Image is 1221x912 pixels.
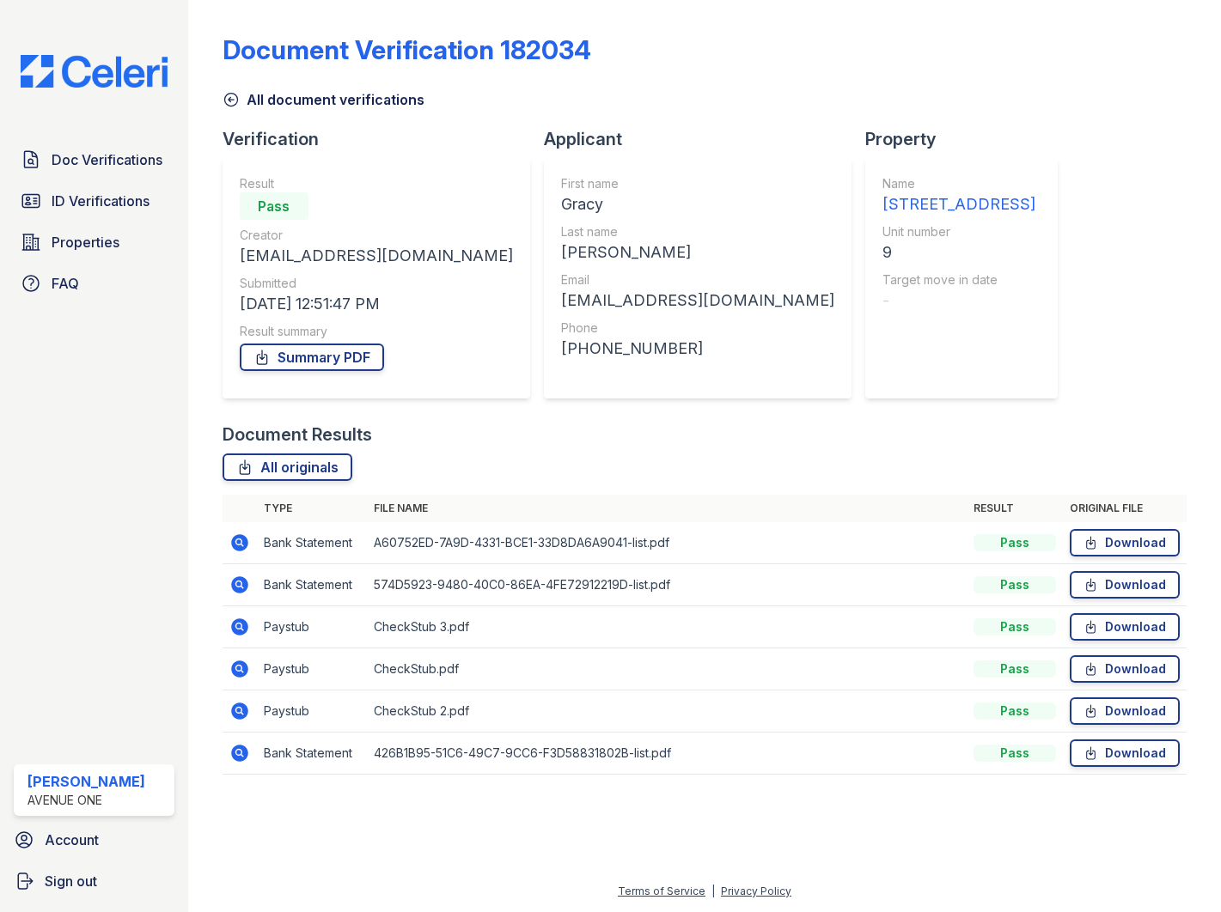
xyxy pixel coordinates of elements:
div: Submitted [240,275,513,292]
th: Result [967,495,1063,522]
span: ID Verifications [52,191,150,211]
a: All originals [223,453,352,481]
a: Properties [14,225,174,259]
td: Paystub [257,690,367,733]
div: Property [865,127,1071,151]
a: Name [STREET_ADDRESS] [882,175,1035,216]
div: Pass [974,745,1056,762]
div: Pass [974,702,1056,720]
span: FAQ [52,273,79,294]
th: File name [367,495,967,522]
div: Creator [240,227,513,244]
div: Unit number [882,223,1035,240]
div: Name [882,175,1035,192]
div: - [882,289,1035,313]
div: Last name [561,223,834,240]
div: Pass [974,618,1056,635]
a: FAQ [14,266,174,301]
div: [PHONE_NUMBER] [561,337,834,361]
div: 9 [882,240,1035,264]
td: CheckStub.pdf [367,648,967,690]
td: 574D5923-9480-40C0-86EA-4FE72912219D-list.pdf [367,564,967,606]
div: Pass [974,534,1056,551]
a: Summary PDF [240,344,384,371]
div: Pass [974,576,1056,593]
td: Bank Statement [257,733,367,775]
th: Original file [1063,495,1187,522]
div: Verification [223,127,544,151]
span: Account [45,830,99,850]
div: Phone [561,319,834,337]
a: ID Verifications [14,184,174,218]
div: Applicant [544,127,865,151]
td: Paystub [257,648,367,690]
span: Doc Verifications [52,149,162,170]
td: Bank Statement [257,522,367,564]
a: Download [1070,655,1180,683]
div: [PERSON_NAME] [27,771,145,792]
th: Type [257,495,367,522]
a: Sign out [7,864,181,898]
div: Result [240,175,513,192]
div: [EMAIL_ADDRESS][DOMAIN_NAME] [240,244,513,268]
span: Properties [52,232,119,252]
iframe: chat widget [1149,843,1204,895]
div: Email [561,271,834,289]
a: Account [7,823,181,857]
a: Download [1070,739,1180,767]
a: Privacy Policy [721,885,791,897]
div: First name [561,175,834,192]
div: Pass [240,192,308,220]
span: Sign out [45,871,97,891]
div: Target move in date [882,271,1035,289]
td: A60752ED-7A9D-4331-BCE1-33D8DA6A9041-list.pdf [367,522,967,564]
td: Paystub [257,606,367,648]
div: Document Results [223,423,372,447]
a: Download [1070,571,1180,599]
div: Pass [974,660,1056,678]
div: [PERSON_NAME] [561,240,834,264]
div: Result summary [240,323,513,340]
td: CheckStub 2.pdf [367,690,967,733]
a: Doc Verifications [14,143,174,177]
img: CE_Logo_Blue-a8612792a0a2168367f1c8372b55b34899dd931a85d93a1a3d3e32e68fde9ad4.png [7,55,181,88]
a: All document verifications [223,89,424,110]
div: Document Verification 182034 [223,34,591,65]
a: Download [1070,613,1180,641]
div: | [711,885,715,897]
a: Terms of Service [618,885,705,897]
div: [EMAIL_ADDRESS][DOMAIN_NAME] [561,289,834,313]
div: Avenue One [27,792,145,809]
td: 426B1B95-51C6-49C7-9CC6-F3D58831802B-list.pdf [367,733,967,775]
td: Bank Statement [257,564,367,606]
div: [STREET_ADDRESS] [882,192,1035,216]
a: Download [1070,529,1180,556]
a: Download [1070,697,1180,725]
td: CheckStub 3.pdf [367,606,967,648]
div: Gracy [561,192,834,216]
div: [DATE] 12:51:47 PM [240,292,513,316]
